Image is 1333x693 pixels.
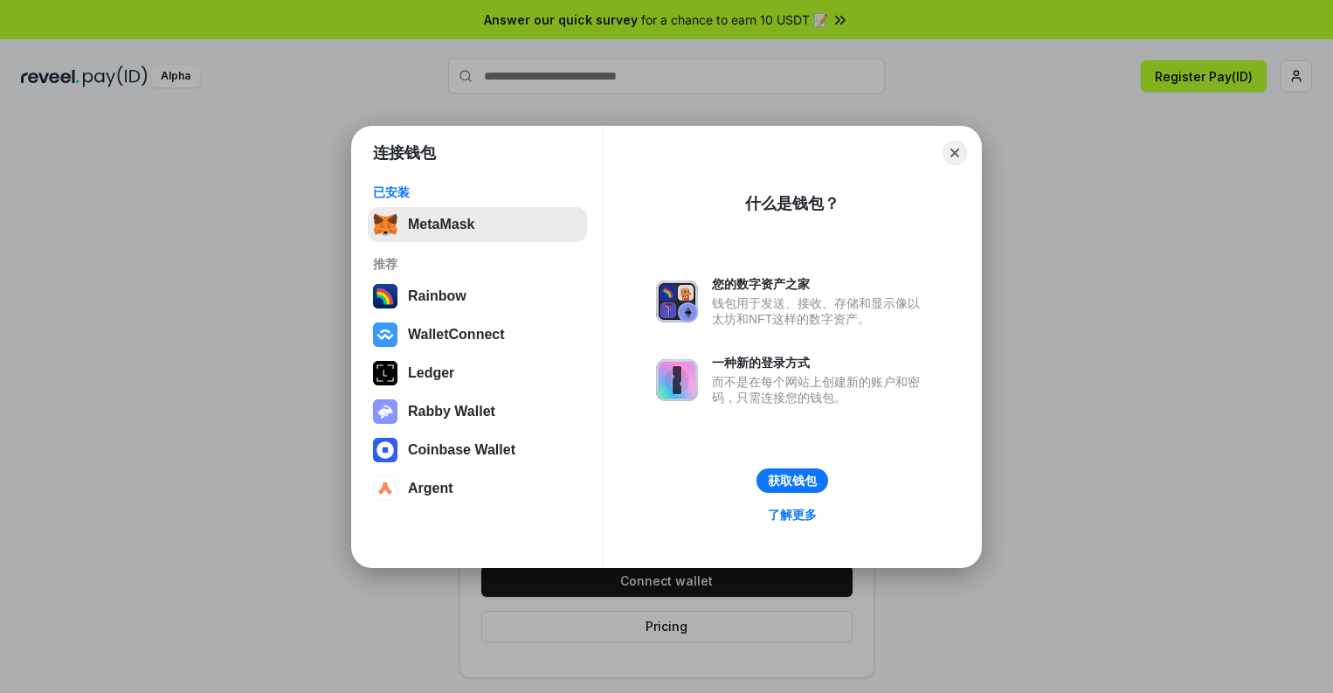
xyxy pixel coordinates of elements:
h1: 连接钱包 [373,142,436,163]
div: 了解更多 [768,507,817,523]
div: Coinbase Wallet [408,442,515,458]
div: 什么是钱包？ [745,193,839,214]
img: svg+xml,%3Csvg%20fill%3D%22none%22%20height%3D%2233%22%20viewBox%3D%220%200%2035%2033%22%20width%... [373,212,397,237]
div: Argent [408,481,453,496]
div: Rainbow [408,288,466,304]
button: Ledger [368,356,587,391]
div: 您的数字资产之家 [712,276,929,292]
button: 获取钱包 [756,468,828,493]
img: svg+xml,%3Csvg%20width%3D%2228%22%20height%3D%2228%22%20viewBox%3D%220%200%2028%2028%22%20fill%3D... [373,476,397,501]
button: Coinbase Wallet [368,433,587,468]
button: WalletConnect [368,317,587,352]
button: MetaMask [368,207,587,242]
button: Rabby Wallet [368,394,587,429]
img: svg+xml,%3Csvg%20width%3D%2228%22%20height%3D%2228%22%20viewBox%3D%220%200%2028%2028%22%20fill%3D... [373,438,397,462]
div: 获取钱包 [768,473,817,489]
button: Close [943,141,967,165]
div: 钱包用于发送、接收、存储和显示像以太坊和NFT这样的数字资产。 [712,295,929,327]
div: Rabby Wallet [408,404,495,419]
img: svg+xml,%3Csvg%20xmlns%3D%22http%3A%2F%2Fwww.w3.org%2F2000%2Fsvg%22%20fill%3D%22none%22%20viewBox... [373,399,397,424]
img: svg+xml,%3Csvg%20xmlns%3D%22http%3A%2F%2Fwww.w3.org%2F2000%2Fsvg%22%20width%3D%2228%22%20height%3... [373,361,397,385]
img: svg+xml,%3Csvg%20xmlns%3D%22http%3A%2F%2Fwww.w3.org%2F2000%2Fsvg%22%20fill%3D%22none%22%20viewBox... [656,281,698,322]
div: Ledger [408,365,454,381]
div: 一种新的登录方式 [712,355,929,371]
div: MetaMask [408,217,474,232]
a: 了解更多 [757,503,827,526]
div: WalletConnect [408,327,505,343]
button: Argent [368,471,587,506]
div: 推荐 [373,256,582,272]
button: Rainbow [368,279,587,314]
div: 已安装 [373,184,582,200]
img: svg+xml,%3Csvg%20width%3D%22120%22%20height%3D%22120%22%20viewBox%3D%220%200%20120%20120%22%20fil... [373,284,397,308]
img: svg+xml,%3Csvg%20xmlns%3D%22http%3A%2F%2Fwww.w3.org%2F2000%2Fsvg%22%20fill%3D%22none%22%20viewBox... [656,359,698,401]
img: svg+xml,%3Csvg%20width%3D%2228%22%20height%3D%2228%22%20viewBox%3D%220%200%2028%2028%22%20fill%3D... [373,322,397,347]
div: 而不是在每个网站上创建新的账户和密码，只需连接您的钱包。 [712,374,929,405]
